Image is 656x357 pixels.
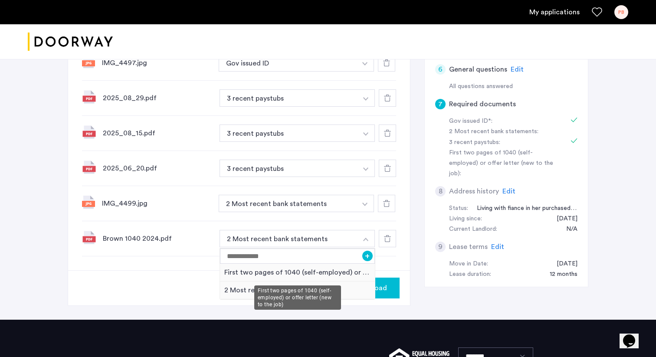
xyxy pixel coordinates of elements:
[219,195,357,212] button: button
[511,66,524,73] span: Edit
[357,230,375,247] button: button
[529,7,580,17] a: My application
[363,97,368,101] img: arrow
[356,195,374,212] button: button
[449,224,497,235] div: Current Landlord:
[82,230,96,244] img: file
[103,93,213,103] div: 2025_08_29.pdf
[449,64,507,75] h5: General questions
[541,269,577,280] div: 12 months
[103,128,213,138] div: 2025_08_15.pdf
[28,26,113,58] a: Cazamio logo
[356,54,374,72] button: button
[363,167,368,171] img: arrow
[435,64,446,75] div: 6
[220,230,358,247] button: button
[449,138,558,148] div: 3 recent paystubs:
[449,99,516,109] h5: Required documents
[103,233,213,244] div: Brown 1040 2024.pdf
[220,282,375,299] div: 2 Most recent bank statements
[28,26,113,58] img: logo
[363,132,368,136] img: arrow
[352,278,400,298] button: button
[449,186,499,197] h5: Address history
[362,203,367,206] img: arrow
[449,259,488,269] div: Move in Date:
[620,322,647,348] iframe: chat widget
[449,269,491,280] div: Lease duration:
[357,160,375,177] button: button
[102,58,212,68] div: IMG_4497.jpg
[82,125,96,139] img: file
[362,251,373,261] button: +
[502,188,515,195] span: Edit
[220,124,358,142] button: button
[362,62,367,66] img: arrow
[449,148,558,179] div: First two pages of 1040 (self-employed) or offer letter (new to the job):
[357,124,375,142] button: button
[82,90,96,104] img: file
[548,214,577,224] div: 07/01/2023
[449,127,558,137] div: 2 Most recent bank statements:
[220,89,358,107] button: button
[220,160,358,177] button: button
[82,55,95,68] img: file
[614,5,628,19] div: PB
[435,99,446,109] div: 7
[548,259,577,269] div: 09/15/2025
[82,196,95,209] img: file
[363,238,368,241] img: arrow
[558,224,577,235] div: N/A
[449,203,468,214] div: Status:
[357,89,375,107] button: button
[219,54,357,72] button: button
[435,242,446,252] div: 9
[435,186,446,197] div: 8
[449,82,577,92] div: All questions answered
[468,203,577,214] div: Living with fiance in her purchased condo
[254,285,341,310] div: First two pages of 1040 (self-employed) or offer letter (new to the job)
[220,264,375,282] div: First two pages of 1040 (self-employed) or offer letter (new to the job)
[103,163,213,174] div: 2025_06_20.pdf
[82,160,96,174] img: file
[449,116,558,127] div: Gov issued ID*:
[449,242,488,252] h5: Lease terms
[449,214,482,224] div: Living since:
[592,7,602,17] a: Favorites
[491,243,504,250] span: Edit
[364,283,387,293] span: Upload
[102,198,212,209] div: IMG_4499.jpg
